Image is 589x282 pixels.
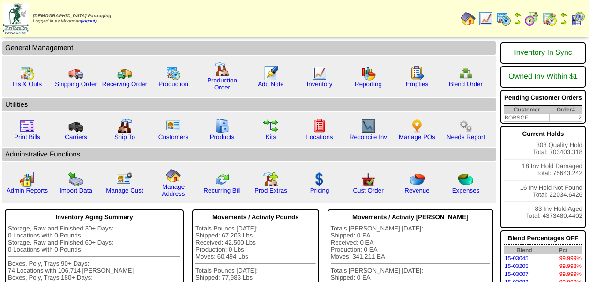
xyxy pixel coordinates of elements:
[263,66,278,81] img: orders.gif
[203,187,240,194] a: Recurring Bill
[310,187,329,194] a: Pricing
[570,11,585,26] img: calendarcustomer.gif
[361,119,376,134] img: line_graph2.gif
[68,66,83,81] img: truck.gif
[458,66,473,81] img: network.png
[544,262,582,270] td: 99.998%
[504,246,544,254] th: Blend
[162,183,185,197] a: Manage Address
[20,66,35,81] img: calendarinout.gif
[505,263,529,269] a: 15-03205
[20,172,35,187] img: graph2.png
[350,134,387,141] a: Reconcile Inv
[355,81,382,88] a: Reporting
[3,3,29,34] img: zoroco-logo-small.webp
[117,119,132,134] img: factory2.gif
[158,81,188,88] a: Production
[452,187,480,194] a: Expenses
[2,41,496,55] td: General Management
[60,187,92,194] a: Import Data
[550,114,582,122] td: 2
[14,134,40,141] a: Print Bills
[8,211,180,223] div: Inventory Aging Summary
[514,19,522,26] img: arrowright.gif
[504,68,582,86] div: Owned Inv Within $1
[544,246,582,254] th: Pct
[504,44,582,62] div: Inventory In Sync
[254,187,287,194] a: Prod Extras
[458,119,473,134] img: workflow.png
[306,134,333,141] a: Locations
[312,172,327,187] img: dollar.gif
[114,134,135,141] a: Ship To
[2,148,496,161] td: Adminstrative Functions
[361,172,376,187] img: cust_order.png
[542,11,557,26] img: calendarinout.gif
[544,270,582,278] td: 99.999%
[500,126,586,228] div: 308 Quality Hold Total: 703403.318 18 Inv Hold Damaged Total: 75643.242 16 Inv Hold Not Found Tot...
[550,106,582,114] th: Order#
[410,66,425,81] img: workorder.gif
[447,134,485,141] a: Needs Report
[215,119,230,134] img: cabinet.gif
[166,168,181,183] img: home.gif
[406,81,428,88] a: Empties
[312,119,327,134] img: locations.gif
[266,134,276,141] a: Kits
[33,14,111,24] span: Logged in as Mnorman
[106,187,143,194] a: Manage Cust
[65,134,87,141] a: Carriers
[166,119,181,134] img: customers.gif
[560,11,567,19] img: arrowleft.gif
[410,172,425,187] img: pie_chart.png
[410,119,425,134] img: po.png
[13,81,42,88] a: Ins & Outs
[215,62,230,77] img: factory.gif
[449,81,483,88] a: Blend Order
[404,187,429,194] a: Revenue
[353,187,383,194] a: Cust Order
[458,172,473,187] img: pie_chart2.png
[312,66,327,81] img: line_graph.gif
[361,66,376,81] img: graph.gif
[258,81,284,88] a: Add Note
[544,254,582,262] td: 99.999%
[504,128,582,140] div: Current Holds
[307,81,333,88] a: Inventory
[496,11,511,26] img: calendarprod.gif
[504,232,582,245] div: Blend Percentages OFF
[524,11,539,26] img: calendarblend.gif
[20,119,35,134] img: invoice2.gif
[505,271,529,277] a: 15-03007
[478,11,493,26] img: line_graph.gif
[55,81,97,88] a: Shipping Order
[68,172,83,187] img: import.gif
[504,92,582,104] div: Pending Customer Orders
[117,66,132,81] img: truck2.gif
[461,11,476,26] img: home.gif
[2,98,496,111] td: Utilities
[504,114,550,122] td: BOBSGF
[166,66,181,81] img: calendarprod.gif
[514,11,522,19] img: arrowleft.gif
[263,172,278,187] img: prodextras.gif
[207,77,237,91] a: Production Order
[68,119,83,134] img: truck3.gif
[331,211,491,223] div: Movements / Activity [PERSON_NAME]
[560,19,567,26] img: arrowright.gif
[215,172,230,187] img: reconcile.gif
[81,19,97,24] a: (logout)
[7,187,48,194] a: Admin Reports
[33,14,111,19] span: [DEMOGRAPHIC_DATA] Packaging
[399,134,435,141] a: Manage POs
[504,106,550,114] th: Customer
[158,134,188,141] a: Customers
[195,211,316,223] div: Movements / Activity Pounds
[505,255,529,261] a: 15-03045
[102,81,147,88] a: Receiving Order
[263,119,278,134] img: workflow.gif
[210,134,235,141] a: Products
[116,172,134,187] img: managecust.png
